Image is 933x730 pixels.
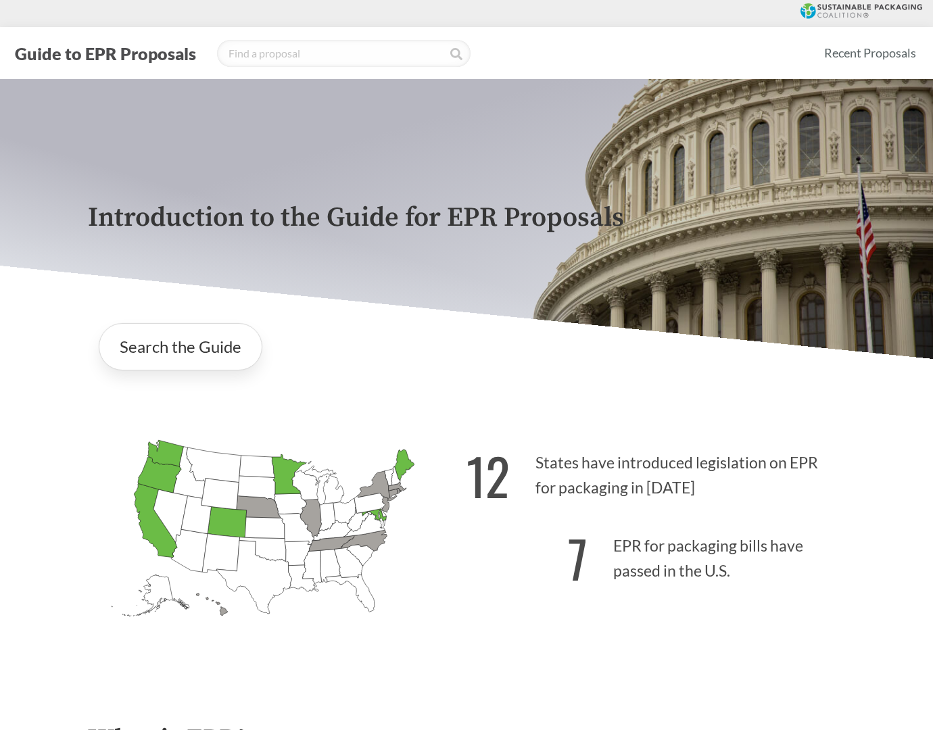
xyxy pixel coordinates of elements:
[99,323,262,370] a: Search the Guide
[568,520,588,595] strong: 7
[88,203,845,233] p: Introduction to the Guide for EPR Proposals
[818,38,922,68] a: Recent Proposals
[217,40,471,67] input: Find a proposal
[11,43,200,64] button: Guide to EPR Proposals
[466,513,845,596] p: EPR for packaging bills have passed in the U.S.
[466,438,510,513] strong: 12
[466,430,845,513] p: States have introduced legislation on EPR for packaging in [DATE]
